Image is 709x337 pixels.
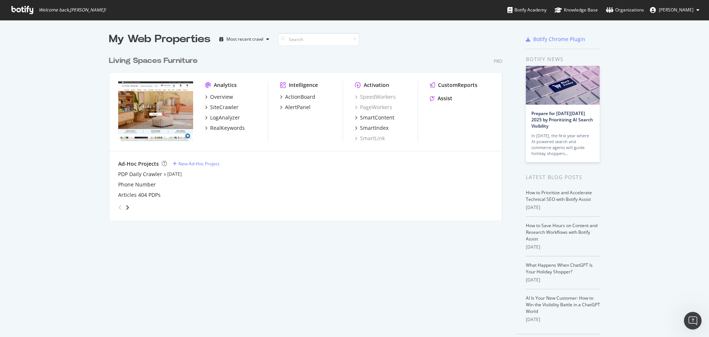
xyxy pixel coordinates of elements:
[526,66,600,105] img: Prepare for Black Friday 2025 by Prioritizing AI Search Visibility
[125,204,130,211] div: angle-right
[118,81,193,141] img: livingspaces.com
[109,55,201,66] a: Living Spaces Furniture
[216,33,272,45] button: Most recent crawl
[526,36,585,43] a: Botify Chrome Plugin
[438,95,452,102] div: Assist
[360,124,388,132] div: SmartIndex
[289,81,318,89] div: Intelligence
[115,202,125,213] div: angle-left
[280,104,311,111] a: AlertPanel
[531,110,593,129] a: Prepare for [DATE][DATE] 2025 by Prioritizing AI Search Visibility
[526,277,600,283] div: [DATE]
[210,104,239,111] div: SiteCrawler
[109,47,508,220] div: grid
[533,36,585,43] div: Botify Chrome Plugin
[526,204,600,211] div: [DATE]
[210,93,233,101] div: Overview
[526,55,600,63] div: Botify news
[430,81,477,89] a: CustomReports
[178,161,219,167] div: New Ad-Hoc Project
[507,6,547,14] div: Botify Academy
[39,7,106,13] span: Welcome back, [PERSON_NAME] !
[438,81,477,89] div: CustomReports
[360,114,394,121] div: SmartContent
[226,37,263,41] div: Most recent crawl
[173,161,219,167] a: New Ad-Hoc Project
[531,133,594,156] div: In [DATE], the first year where AI-powered search and commerce agents will guide holiday shoppers…
[118,181,156,188] a: Phone Number
[118,191,161,199] a: Articles 404 PDPs
[285,93,315,101] div: ActionBoard
[644,4,705,16] button: [PERSON_NAME]
[109,55,198,66] div: Living Spaces Furniture
[285,104,311,111] div: AlertPanel
[355,135,385,142] a: SmartLink
[210,124,245,132] div: RealKeywords
[109,32,210,47] div: My Web Properties
[364,81,389,89] div: Activation
[355,93,396,101] a: SpeedWorkers
[278,33,359,46] input: Search
[555,6,598,14] div: Knowledge Base
[526,173,600,181] div: Latest Blog Posts
[214,81,237,89] div: Analytics
[355,124,388,132] a: SmartIndex
[430,95,452,102] a: Assist
[210,114,240,121] div: LogAnalyzer
[526,316,600,323] div: [DATE]
[355,114,394,121] a: SmartContent
[355,104,392,111] a: PageWorkers
[684,312,702,330] iframe: Intercom live chat
[167,171,182,177] a: [DATE]
[205,93,233,101] a: Overview
[606,6,644,14] div: Organizations
[659,7,693,13] span: Anthony Hernandez
[526,244,600,250] div: [DATE]
[118,160,159,168] div: Ad-Hoc Projects
[118,171,162,178] a: PDP Daily Crawler
[280,93,315,101] a: ActionBoard
[526,222,597,242] a: How to Save Hours on Content and Research Workflows with Botify Assist
[526,295,600,314] a: AI Is Your New Customer: How to Win the Visibility Battle in a ChatGPT World
[205,104,239,111] a: SiteCrawler
[494,58,502,64] div: Pro
[526,189,592,202] a: How to Prioritize and Accelerate Technical SEO with Botify Assist
[205,124,245,132] a: RealKeywords
[205,114,240,121] a: LogAnalyzer
[526,262,593,275] a: What Happens When ChatGPT Is Your Holiday Shopper?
